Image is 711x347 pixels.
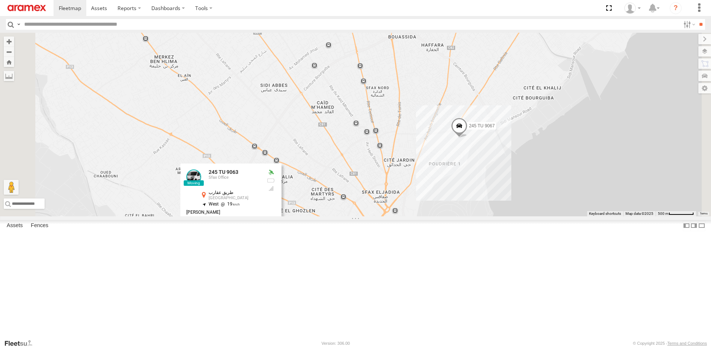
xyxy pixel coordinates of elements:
[4,57,14,67] button: Zoom Home
[186,169,201,184] a: View Asset Details
[469,123,495,128] span: 245 TU 9067
[209,190,261,195] div: طريق عقارب
[209,175,261,180] div: Sfax Office
[267,178,276,184] div: No battery health information received from this device.
[670,2,682,14] i: ?
[3,220,26,231] label: Assets
[209,201,219,207] span: West
[4,47,14,57] button: Zoom out
[700,212,708,215] a: Terms (opens in new tab)
[625,211,653,216] span: Map data ©2025
[698,83,711,93] label: Map Settings
[267,169,276,175] div: Valid GPS Fix
[690,220,698,231] label: Dock Summary Table to the Right
[267,185,276,191] div: GSM Signal = 4
[209,196,261,200] div: [GEOGRAPHIC_DATA]
[683,220,690,231] label: Dock Summary Table to the Left
[698,220,705,231] label: Hide Summary Table
[667,341,707,346] a: Terms and Conditions
[4,180,19,195] button: Drag Pegman onto the map to open Street View
[656,211,696,216] button: Map Scale: 500 m per 64 pixels
[4,71,14,81] label: Measure
[658,211,669,216] span: 500 m
[589,211,621,216] button: Keyboard shortcuts
[622,3,643,14] div: Ahmed Khanfir
[16,19,22,30] label: Search Query
[186,210,261,215] div: [PERSON_NAME]
[322,341,350,346] div: Version: 306.00
[4,340,38,347] a: Visit our Website
[4,36,14,47] button: Zoom in
[219,201,240,207] span: 19
[27,220,52,231] label: Fences
[209,169,238,175] a: 245 TU 9063
[7,5,46,11] img: aramex-logo.svg
[681,19,696,30] label: Search Filter Options
[633,341,707,346] div: © Copyright 2025 -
